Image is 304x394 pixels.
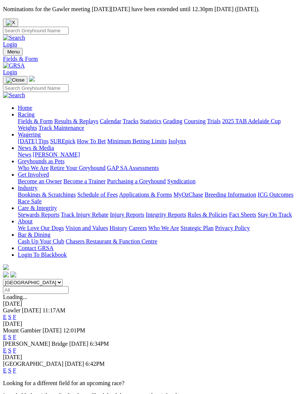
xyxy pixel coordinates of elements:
[65,225,108,231] a: Vision and Values
[18,232,50,238] a: Bar & Dining
[18,198,42,204] a: Race Safe
[3,327,41,334] span: Mount Gambier
[181,225,214,231] a: Strategic Plan
[3,301,301,307] div: [DATE]
[13,314,16,320] a: F
[18,205,57,211] a: Care & Integrity
[188,211,228,218] a: Rules & Policies
[77,191,118,198] a: Schedule of Fees
[168,138,186,144] a: Isolynx
[18,252,67,258] a: Login To Blackbook
[148,225,179,231] a: Who We Are
[3,56,301,62] a: Fields & Form
[65,361,84,367] span: [DATE]
[184,118,206,124] a: Coursing
[43,327,62,334] span: [DATE]
[18,165,49,171] a: Who We Are
[6,77,24,83] img: Close
[18,238,301,245] div: Bar & Dining
[110,211,144,218] a: Injury Reports
[18,118,53,124] a: Fields & Form
[18,125,37,131] a: Weights
[7,49,20,55] span: Menu
[18,158,65,164] a: Greyhounds as Pets
[18,225,301,232] div: About
[39,125,84,131] a: Track Maintenance
[18,218,33,224] a: About
[18,138,301,145] div: Wagering
[3,35,25,41] img: Search
[3,367,7,374] a: E
[18,211,59,218] a: Stewards Reports
[8,314,11,320] a: S
[90,341,109,347] span: 6:34PM
[50,165,106,171] a: Retire Your Greyhound
[10,272,16,278] img: twitter.svg
[3,92,25,99] img: Search
[54,118,98,124] a: Results & Replays
[8,367,11,374] a: S
[18,191,301,205] div: Industry
[107,138,167,144] a: Minimum Betting Limits
[18,165,301,171] div: Greyhounds as Pets
[18,111,34,118] a: Racing
[18,211,301,218] div: Care & Integrity
[18,145,54,151] a: News & Media
[205,191,256,198] a: Breeding Information
[8,347,11,354] a: S
[18,245,53,251] a: Contact GRSA
[3,314,7,320] a: E
[13,347,16,354] a: F
[3,41,17,47] a: Login
[163,118,182,124] a: Grading
[43,307,66,313] span: 11:17AM
[3,84,69,92] input: Search
[258,191,293,198] a: ICG Outcomes
[3,62,25,69] img: GRSA
[258,211,292,218] a: Stay On Track
[146,211,186,218] a: Integrity Reports
[6,20,15,26] img: X
[3,264,9,270] img: logo-grsa-white.png
[86,361,105,367] span: 6:42PM
[13,367,16,374] a: F
[107,165,159,171] a: GAP SA Assessments
[63,178,106,184] a: Become a Trainer
[109,225,127,231] a: History
[18,171,49,178] a: Get Involved
[3,27,69,35] input: Search
[3,69,17,75] a: Login
[123,118,139,124] a: Tracks
[3,361,63,367] span: [GEOGRAPHIC_DATA]
[3,286,69,294] input: Select date
[3,307,20,313] span: Gawler
[229,211,256,218] a: Fact Sheets
[174,191,203,198] a: MyOzChase
[33,151,80,158] a: [PERSON_NAME]
[3,6,301,13] p: Nominations for the Gawler meeting [DATE][DATE] have been extended until 12.30pm [DATE] ([DATE]).
[3,347,7,354] a: E
[18,185,37,191] a: Industry
[69,341,89,347] span: [DATE]
[18,178,301,185] div: Get Involved
[63,327,85,334] span: 12:01PM
[77,138,106,144] a: How To Bet
[18,151,301,158] div: News & Media
[100,118,121,124] a: Calendar
[66,238,157,244] a: Chasers Restaurant & Function Centre
[8,334,11,340] a: S
[215,225,250,231] a: Privacy Policy
[167,178,195,184] a: Syndication
[18,131,41,138] a: Wagering
[140,118,162,124] a: Statistics
[18,191,76,198] a: Bookings & Scratchings
[3,272,9,278] img: facebook.svg
[18,118,301,131] div: Racing
[18,178,62,184] a: Become an Owner
[3,48,23,56] button: Toggle navigation
[222,118,281,124] a: 2025 TAB Adelaide Cup
[61,211,108,218] a: Track Injury Rebate
[3,76,27,84] button: Toggle navigation
[22,307,41,313] span: [DATE]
